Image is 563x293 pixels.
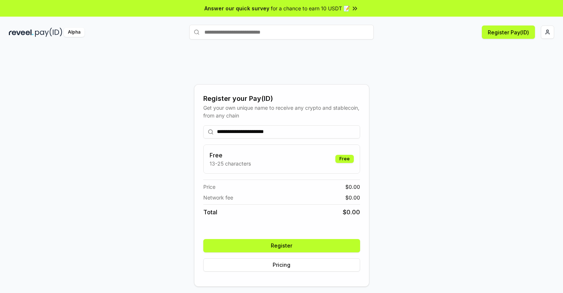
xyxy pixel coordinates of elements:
[203,208,217,217] span: Total
[345,194,360,201] span: $ 0.00
[203,93,360,104] div: Register your Pay(ID)
[271,4,350,12] span: for a chance to earn 10 USDT 📝
[210,160,251,167] p: 13-25 characters
[335,155,354,163] div: Free
[343,208,360,217] span: $ 0.00
[9,28,34,37] img: reveel_dark
[203,194,233,201] span: Network fee
[210,151,251,160] h3: Free
[64,28,84,37] div: Alpha
[345,183,360,191] span: $ 0.00
[203,104,360,119] div: Get your own unique name to receive any crypto and stablecoin, from any chain
[204,4,269,12] span: Answer our quick survey
[482,25,535,39] button: Register Pay(ID)
[203,239,360,252] button: Register
[35,28,62,37] img: pay_id
[203,183,215,191] span: Price
[203,258,360,272] button: Pricing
